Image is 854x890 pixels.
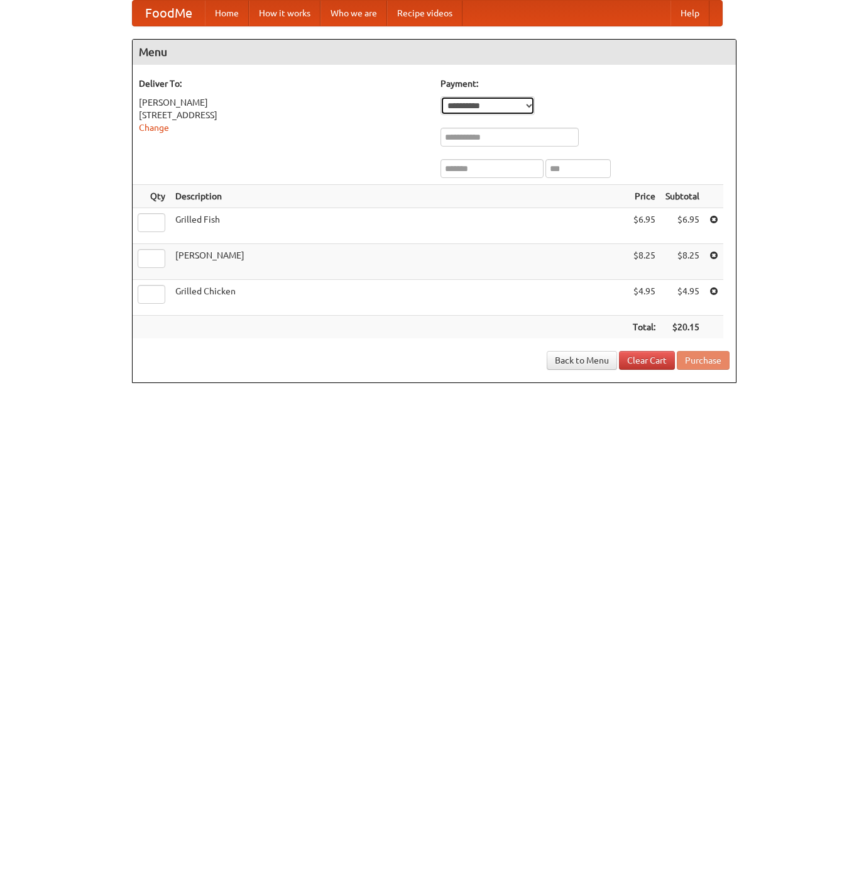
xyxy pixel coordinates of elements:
a: Clear Cart [619,351,675,370]
th: Qty [133,185,170,208]
td: [PERSON_NAME] [170,244,628,280]
a: Help [671,1,709,26]
td: Grilled Chicken [170,280,628,316]
th: Total: [628,316,660,339]
td: $6.95 [628,208,660,244]
th: Description [170,185,628,208]
th: Subtotal [660,185,704,208]
a: Recipe videos [387,1,463,26]
a: FoodMe [133,1,205,26]
button: Purchase [677,351,730,370]
td: $4.95 [628,280,660,316]
a: Back to Menu [547,351,617,370]
td: $8.25 [628,244,660,280]
div: [PERSON_NAME] [139,96,428,109]
td: $8.25 [660,244,704,280]
div: [STREET_ADDRESS] [139,109,428,121]
td: Grilled Fish [170,208,628,244]
h5: Deliver To: [139,77,428,90]
th: $20.15 [660,316,704,339]
td: $6.95 [660,208,704,244]
a: Home [205,1,249,26]
th: Price [628,185,660,208]
h5: Payment: [441,77,730,90]
a: How it works [249,1,320,26]
a: Change [139,123,169,133]
td: $4.95 [660,280,704,316]
a: Who we are [320,1,387,26]
h4: Menu [133,40,736,65]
